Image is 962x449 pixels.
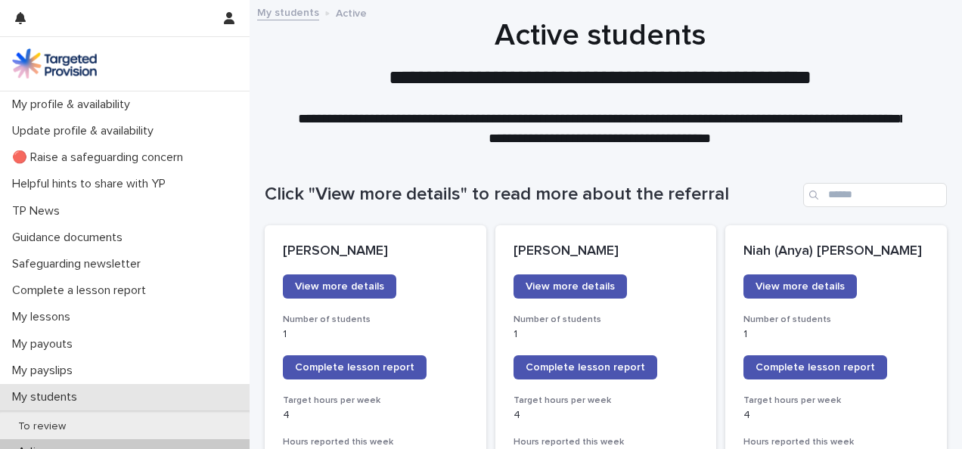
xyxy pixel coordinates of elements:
p: Safeguarding newsletter [6,257,153,271]
p: TP News [6,204,72,218]
h3: Hours reported this week [283,436,468,448]
a: Complete lesson report [514,355,657,379]
h1: Active students [265,17,936,54]
a: My students [257,3,319,20]
p: 4 [514,409,699,422]
p: Update profile & availability [6,124,166,138]
p: My payslips [6,364,85,378]
p: [PERSON_NAME] [514,243,699,260]
h3: Target hours per week [743,395,929,407]
h3: Hours reported this week [514,436,699,448]
span: Complete lesson report [756,362,875,373]
h3: Target hours per week [283,395,468,407]
h3: Number of students [743,314,929,326]
p: Helpful hints to share with YP [6,177,178,191]
img: M5nRWzHhSzIhMunXDL62 [12,48,97,79]
h1: Click "View more details" to read more about the referral [265,184,797,206]
p: To review [6,420,78,433]
p: My students [6,390,89,404]
span: View more details [756,281,845,292]
p: 1 [283,328,468,341]
a: Complete lesson report [743,355,887,379]
p: [PERSON_NAME] [283,243,468,260]
p: Active [336,4,367,20]
h3: Number of students [283,314,468,326]
p: 🔴 Raise a safeguarding concern [6,150,195,165]
h3: Number of students [514,314,699,326]
a: Complete lesson report [283,355,427,379]
a: View more details [514,274,627,299]
p: 4 [283,409,468,422]
p: My payouts [6,337,85,351]
p: 4 [743,409,929,422]
p: 1 [514,328,699,341]
a: View more details [283,274,396,299]
h3: Hours reported this week [743,436,929,448]
span: Complete lesson report [526,362,645,373]
h3: Target hours per week [514,395,699,407]
a: View more details [743,274,857,299]
p: Guidance documents [6,231,135,245]
p: 1 [743,328,929,341]
p: Niah (Anya) [PERSON_NAME] [743,243,929,260]
p: My lessons [6,310,82,324]
span: View more details [295,281,384,292]
span: Complete lesson report [295,362,414,373]
span: View more details [526,281,615,292]
p: My profile & availability [6,98,142,112]
p: Complete a lesson report [6,283,158,298]
input: Search [803,183,947,207]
